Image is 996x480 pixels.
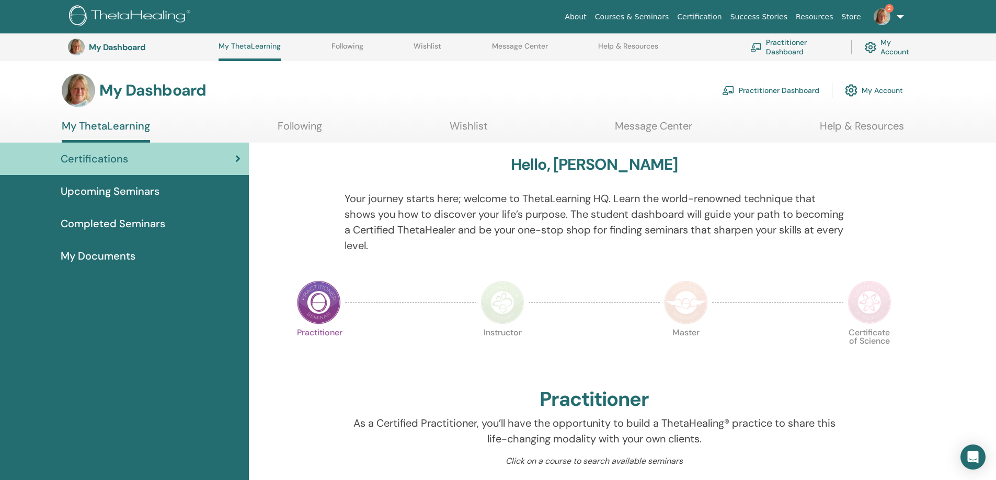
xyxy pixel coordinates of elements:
p: Your journey starts here; welcome to ThetaLearning HQ. Learn the world-renowned technique that sh... [345,191,844,253]
span: Upcoming Seminars [61,183,159,199]
a: My ThetaLearning [62,120,150,143]
h2: Practitioner [540,388,649,412]
a: Wishlist [450,120,488,140]
a: My ThetaLearning [219,42,281,61]
img: cog.svg [865,39,876,55]
a: Help & Resources [820,120,904,140]
p: Master [664,329,708,372]
a: Wishlist [414,42,441,58]
p: Instructor [480,329,524,372]
img: cog.svg [845,81,857,99]
p: Click on a course to search available seminars [345,455,844,467]
a: Message Center [492,42,548,58]
a: Certification [673,7,726,27]
img: chalkboard-teacher.svg [722,86,735,95]
img: Practitioner [297,280,341,324]
a: About [560,7,590,27]
p: As a Certified Practitioner, you’ll have the opportunity to build a ThetaHealing® practice to sha... [345,415,844,447]
img: chalkboard-teacher.svg [750,43,762,51]
a: Practitioner Dashboard [722,79,819,102]
a: My Account [845,79,903,102]
img: Master [664,280,708,324]
a: Courses & Seminars [591,7,673,27]
a: Following [331,42,363,58]
span: 2 [885,4,894,13]
img: Certificate of Science [848,280,891,324]
img: default.jpg [62,74,95,107]
img: default.jpg [874,8,890,25]
span: Completed Seminars [61,216,165,231]
a: My Account [865,36,918,58]
a: Message Center [615,120,692,140]
h3: My Dashboard [89,42,193,52]
h3: My Dashboard [99,81,206,100]
a: Success Stories [726,7,792,27]
a: Practitioner Dashboard [750,36,839,58]
img: logo.png [69,5,194,29]
a: Store [838,7,865,27]
p: Certificate of Science [848,329,891,372]
a: Following [278,120,322,140]
div: Open Intercom Messenger [960,444,986,470]
img: default.jpg [68,39,85,55]
span: Certifications [61,151,128,167]
span: My Documents [61,248,135,264]
a: Resources [792,7,838,27]
h3: Hello, [PERSON_NAME] [511,155,678,174]
img: Instructor [480,280,524,324]
p: Practitioner [297,329,341,372]
a: Help & Resources [598,42,658,58]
